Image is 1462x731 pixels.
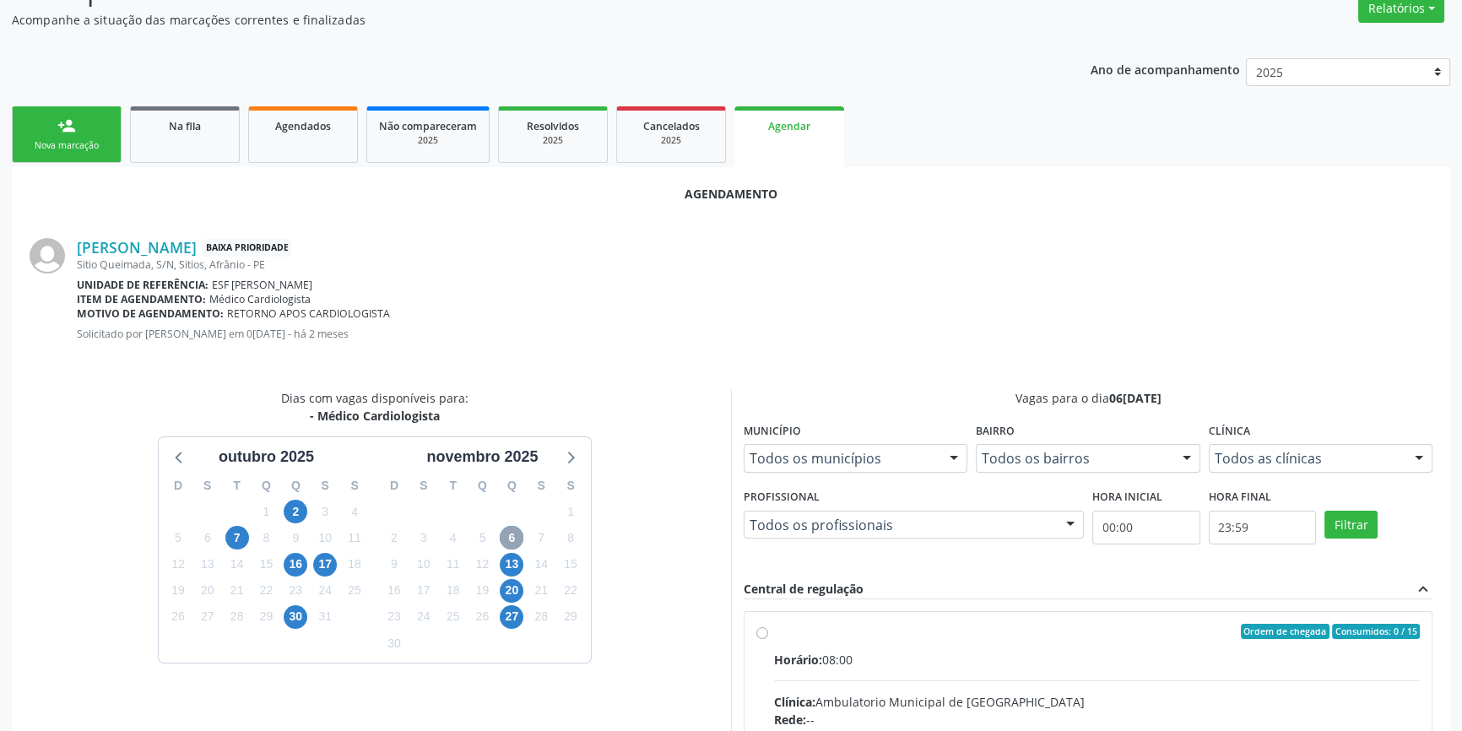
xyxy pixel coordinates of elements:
span: Médico Cardiologista [209,292,311,306]
span: Cancelados [643,119,700,133]
span: segunda-feira, 3 de novembro de 2025 [412,526,436,550]
div: person_add [57,116,76,135]
div: 2025 [629,134,713,147]
div: novembro 2025 [420,446,544,468]
span: sábado, 1 de novembro de 2025 [559,500,582,523]
img: img [30,238,65,273]
span: quarta-feira, 29 de outubro de 2025 [254,605,278,629]
div: Dias com vagas disponíveis para: [281,389,468,425]
div: Nova marcação [24,139,109,152]
span: quarta-feira, 1 de outubro de 2025 [254,500,278,523]
span: Consumidos: 0 / 15 [1332,624,1420,639]
div: Q [252,473,281,499]
span: quinta-feira, 16 de outubro de 2025 [284,553,307,577]
label: Bairro [976,419,1015,445]
span: terça-feira, 14 de outubro de 2025 [225,553,249,577]
span: ESF [PERSON_NAME] [212,278,312,292]
span: quinta-feira, 23 de outubro de 2025 [284,579,307,603]
div: S [340,473,370,499]
span: quarta-feira, 8 de outubro de 2025 [254,526,278,550]
span: segunda-feira, 10 de novembro de 2025 [412,553,436,577]
span: domingo, 19 de outubro de 2025 [166,579,190,603]
div: S [311,473,340,499]
span: sexta-feira, 31 de outubro de 2025 [313,605,337,629]
span: domingo, 2 de novembro de 2025 [382,526,406,550]
span: quarta-feira, 26 de novembro de 2025 [470,605,494,629]
div: S [192,473,222,499]
span: quinta-feira, 6 de novembro de 2025 [500,526,523,550]
span: domingo, 12 de outubro de 2025 [166,553,190,577]
input: Selecione o horário [1209,511,1317,544]
span: Na fila [169,119,201,133]
div: Ambulatorio Municipal de [GEOGRAPHIC_DATA] [774,693,1420,711]
span: sexta-feira, 17 de outubro de 2025 [313,553,337,577]
div: T [438,473,468,499]
label: Município [744,419,801,445]
span: Todos os profissionais [750,517,1049,533]
span: sábado, 4 de outubro de 2025 [343,500,366,523]
span: domingo, 23 de novembro de 2025 [382,605,406,629]
span: quarta-feira, 12 de novembro de 2025 [470,553,494,577]
span: sexta-feira, 3 de outubro de 2025 [313,500,337,523]
div: T [222,473,252,499]
span: terça-feira, 18 de novembro de 2025 [441,579,465,603]
span: quarta-feira, 22 de outubro de 2025 [254,579,278,603]
span: terça-feira, 7 de outubro de 2025 [225,526,249,550]
a: [PERSON_NAME] [77,238,197,257]
span: sexta-feira, 10 de outubro de 2025 [313,526,337,550]
span: quinta-feira, 9 de outubro de 2025 [284,526,307,550]
span: Resolvidos [527,119,579,133]
span: Horário: [774,652,822,668]
div: 08:00 [774,651,1420,669]
p: Ano de acompanhamento [1091,58,1240,79]
input: Selecione o horário [1092,511,1200,544]
button: Filtrar [1324,511,1378,539]
span: Agendar [768,119,810,133]
div: 2025 [379,134,477,147]
span: domingo, 9 de novembro de 2025 [382,553,406,577]
span: domingo, 26 de outubro de 2025 [166,605,190,629]
span: sexta-feira, 21 de novembro de 2025 [529,579,553,603]
div: Q [497,473,527,499]
div: D [380,473,409,499]
span: sábado, 8 de novembro de 2025 [559,526,582,550]
span: sexta-feira, 24 de outubro de 2025 [313,579,337,603]
span: Clínica: [774,694,815,710]
span: 06[DATE] [1109,390,1161,406]
span: segunda-feira, 6 de outubro de 2025 [196,526,219,550]
span: quinta-feira, 2 de outubro de 2025 [284,500,307,523]
div: -- [774,711,1420,728]
span: quarta-feira, 5 de novembro de 2025 [470,526,494,550]
span: sábado, 29 de novembro de 2025 [559,605,582,629]
span: terça-feira, 4 de novembro de 2025 [441,526,465,550]
span: quarta-feira, 19 de novembro de 2025 [470,579,494,603]
div: outubro 2025 [212,446,321,468]
span: sexta-feira, 14 de novembro de 2025 [529,553,553,577]
span: Ordem de chegada [1241,624,1329,639]
span: Todos os municípios [750,450,933,467]
div: D [164,473,193,499]
span: sexta-feira, 7 de novembro de 2025 [529,526,553,550]
span: sábado, 22 de novembro de 2025 [559,579,582,603]
i: expand_less [1414,580,1432,598]
div: 2025 [511,134,595,147]
span: sábado, 18 de outubro de 2025 [343,553,366,577]
span: sábado, 25 de outubro de 2025 [343,579,366,603]
label: Clínica [1209,419,1250,445]
div: S [409,473,438,499]
p: Acompanhe a situação das marcações correntes e finalizadas [12,11,1019,29]
label: Hora final [1209,485,1271,511]
div: Agendamento [30,185,1432,203]
div: Vagas para o dia [744,389,1432,407]
span: quarta-feira, 15 de outubro de 2025 [254,553,278,577]
span: terça-feira, 25 de novembro de 2025 [441,605,465,629]
p: Solicitado por [PERSON_NAME] em 0[DATE] - há 2 meses [77,327,1432,341]
span: sábado, 15 de novembro de 2025 [559,553,582,577]
div: S [556,473,586,499]
span: Todos as clínicas [1215,450,1398,467]
div: S [527,473,556,499]
span: segunda-feira, 20 de outubro de 2025 [196,579,219,603]
b: Item de agendamento: [77,292,206,306]
label: Profissional [744,485,820,511]
label: Hora inicial [1092,485,1162,511]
